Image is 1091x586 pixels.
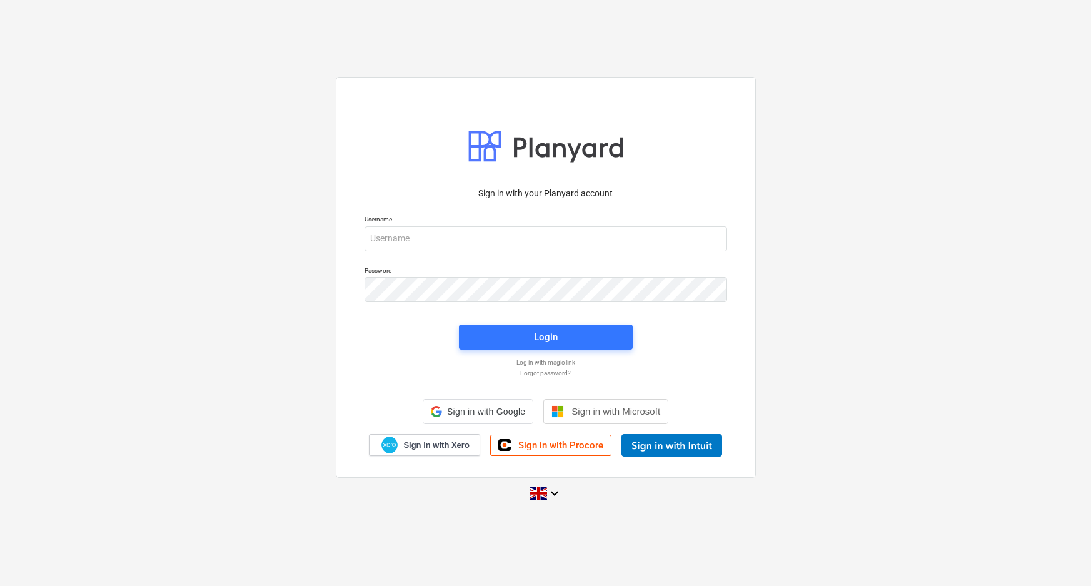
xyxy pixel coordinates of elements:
[551,405,564,418] img: Microsoft logo
[365,187,727,200] p: Sign in with your Planyard account
[459,325,633,350] button: Login
[534,329,558,345] div: Login
[358,358,733,366] a: Log in with magic link
[423,399,533,424] div: Sign in with Google
[358,369,733,377] a: Forgot password?
[381,437,398,453] img: Xero logo
[369,434,480,456] a: Sign in with Xero
[365,215,727,226] p: Username
[403,440,469,451] span: Sign in with Xero
[447,407,525,417] span: Sign in with Google
[490,435,611,456] a: Sign in with Procore
[365,226,727,251] input: Username
[547,486,562,501] i: keyboard_arrow_down
[365,266,727,277] p: Password
[571,406,660,417] span: Sign in with Microsoft
[518,440,603,451] span: Sign in with Procore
